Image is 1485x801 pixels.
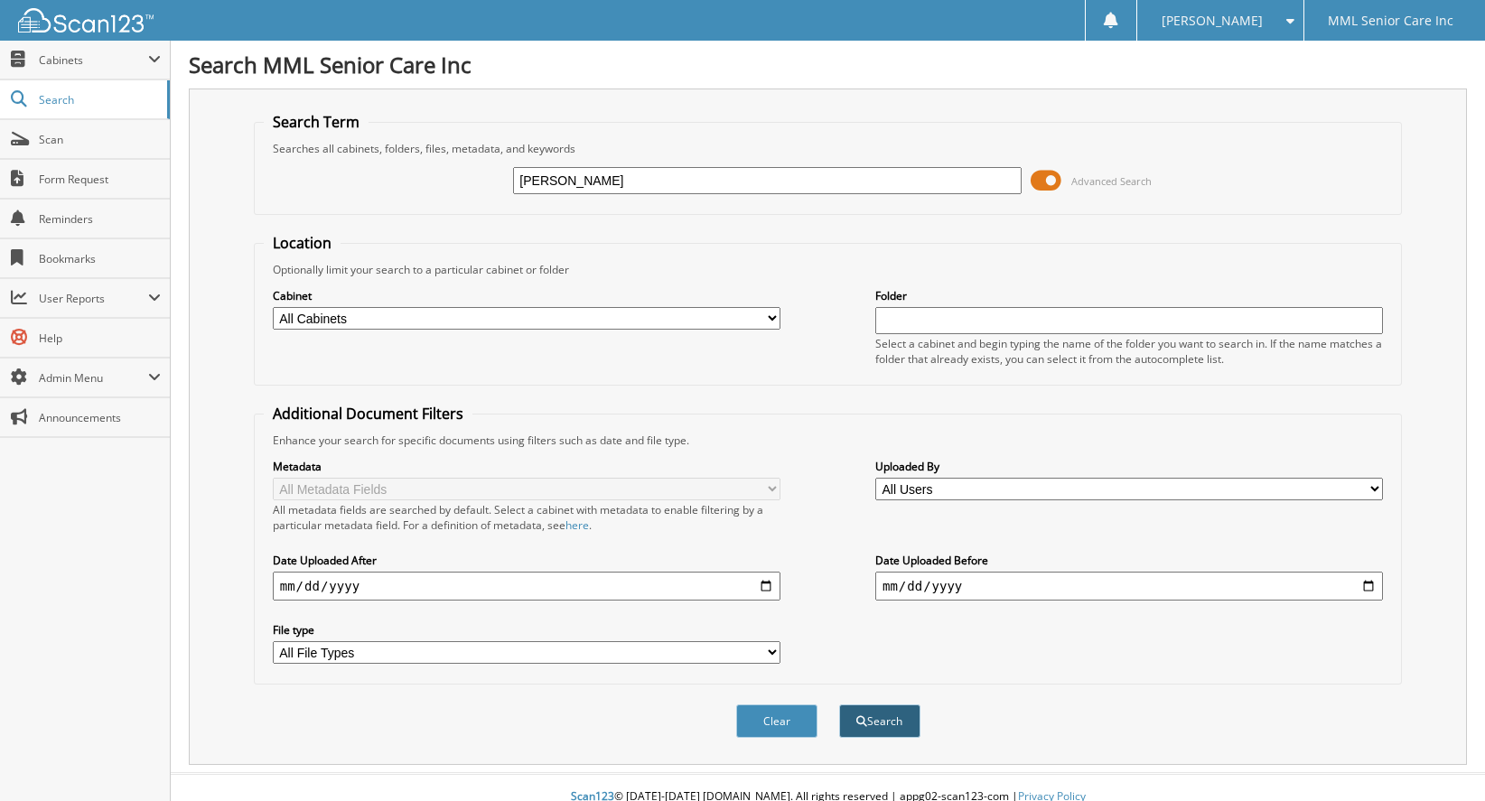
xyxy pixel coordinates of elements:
[1071,174,1152,188] span: Advanced Search
[875,288,1383,303] label: Folder
[18,8,154,33] img: scan123-logo-white.svg
[565,517,589,533] a: here
[875,459,1383,474] label: Uploaded By
[273,288,780,303] label: Cabinet
[273,572,780,601] input: start
[264,141,1393,156] div: Searches all cabinets, folders, files, metadata, and keywords
[39,370,148,386] span: Admin Menu
[875,336,1383,367] div: Select a cabinet and begin typing the name of the folder you want to search in. If the name match...
[264,262,1393,277] div: Optionally limit your search to a particular cabinet or folder
[39,410,161,425] span: Announcements
[39,52,148,68] span: Cabinets
[1162,15,1263,26] span: [PERSON_NAME]
[264,433,1393,448] div: Enhance your search for specific documents using filters such as date and file type.
[1395,714,1485,801] iframe: Chat Widget
[39,251,161,266] span: Bookmarks
[273,459,780,474] label: Metadata
[875,572,1383,601] input: end
[39,211,161,227] span: Reminders
[39,132,161,147] span: Scan
[264,112,369,132] legend: Search Term
[39,331,161,346] span: Help
[189,50,1467,79] h1: Search MML Senior Care Inc
[264,404,472,424] legend: Additional Document Filters
[273,553,780,568] label: Date Uploaded After
[39,92,158,107] span: Search
[39,291,148,306] span: User Reports
[273,502,780,533] div: All metadata fields are searched by default. Select a cabinet with metadata to enable filtering b...
[264,233,341,253] legend: Location
[39,172,161,187] span: Form Request
[875,553,1383,568] label: Date Uploaded Before
[736,704,817,738] button: Clear
[273,622,780,638] label: File type
[1328,15,1453,26] span: MML Senior Care Inc
[839,704,920,738] button: Search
